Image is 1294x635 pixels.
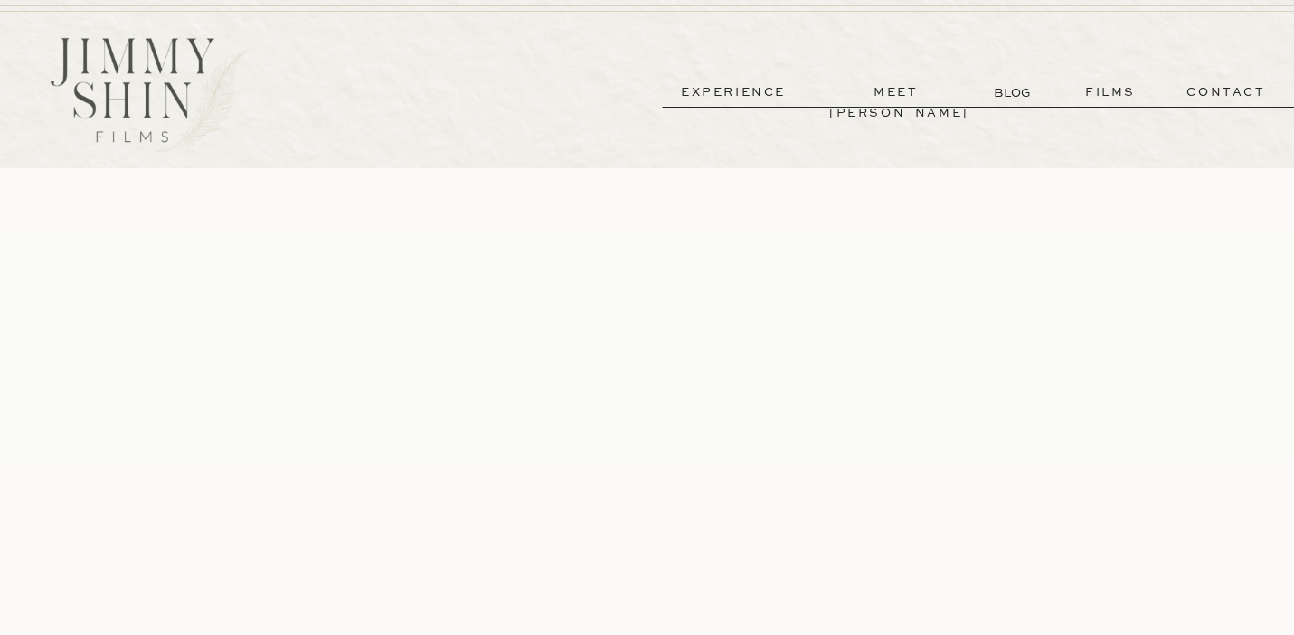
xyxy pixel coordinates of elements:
a: contact [1161,82,1291,103]
a: meet [PERSON_NAME] [829,82,963,103]
a: experience [666,82,800,103]
a: films [1066,82,1155,103]
a: BLOG [994,83,1034,102]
